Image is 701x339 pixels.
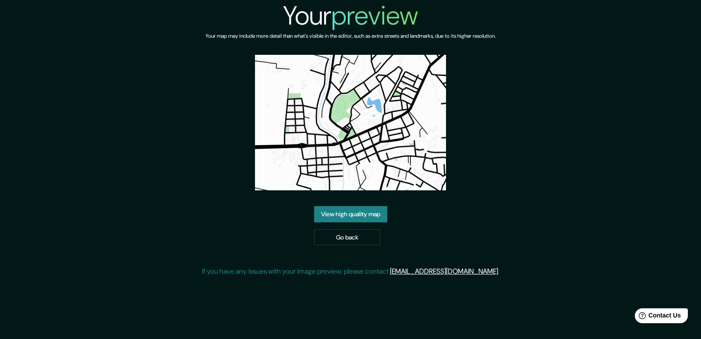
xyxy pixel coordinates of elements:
a: [EMAIL_ADDRESS][DOMAIN_NAME] [390,267,498,276]
iframe: Help widget launcher [623,305,691,329]
p: If you have any issues with your image preview, please contact . [202,266,499,277]
h6: Your map may include more detail than what's visible in the editor, such as extra streets and lan... [205,32,496,41]
a: View high quality map [314,206,387,222]
a: Go back [314,229,380,246]
img: created-map-preview [255,55,446,190]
